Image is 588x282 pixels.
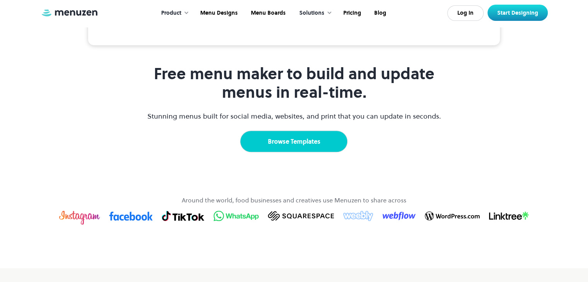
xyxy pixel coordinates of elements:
div: Product [153,1,193,25]
div: Solutions [299,9,324,17]
a: Menu Boards [244,1,291,25]
a: Menu Designs [193,1,244,25]
p: Around the world, food businesses and creatives use Menuzen to share across [182,195,406,205]
a: Start Designing [487,5,548,21]
div: Solutions [291,1,336,25]
a: Log In [447,5,484,21]
a: Browse Templates [240,131,348,152]
h1: Free menu maker to build and update menus in real-time. [146,65,442,102]
p: Stunning menus built for social media, websites, and print that you can update in seconds. [146,111,442,121]
a: Pricing [336,1,367,25]
a: Blog [367,1,392,25]
div: Product [161,9,181,17]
